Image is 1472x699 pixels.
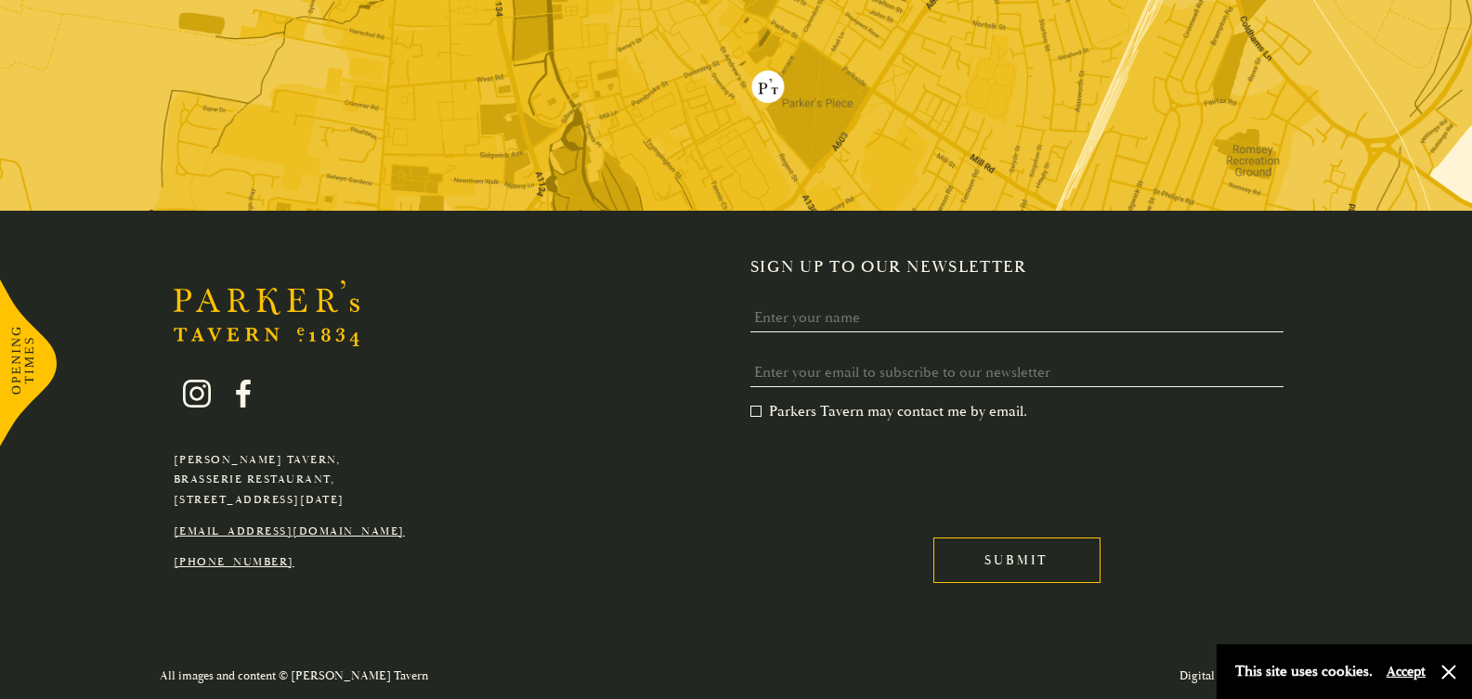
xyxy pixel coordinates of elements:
p: All images and content © [PERSON_NAME] Tavern [160,666,428,687]
input: Enter your email to subscribe to our newsletter [750,358,1284,387]
h2: Sign up to our newsletter [750,257,1299,278]
button: Close and accept [1439,663,1458,681]
p: [PERSON_NAME] Tavern, Brasserie Restaurant, [STREET_ADDRESS][DATE] [174,450,405,511]
input: Submit [933,537,1101,583]
a: [PHONE_NUMBER] [174,555,294,569]
label: Parkers Tavern may contact me by email. [750,402,1027,421]
iframe: reCAPTCHA [750,435,1033,508]
input: Enter your name [750,304,1284,332]
button: Accept [1387,663,1426,680]
a: [EMAIL_ADDRESS][DOMAIN_NAME] [174,524,405,538]
a: Digital Marketing by flocc [1179,668,1312,683]
p: This site uses cookies. [1235,658,1373,685]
